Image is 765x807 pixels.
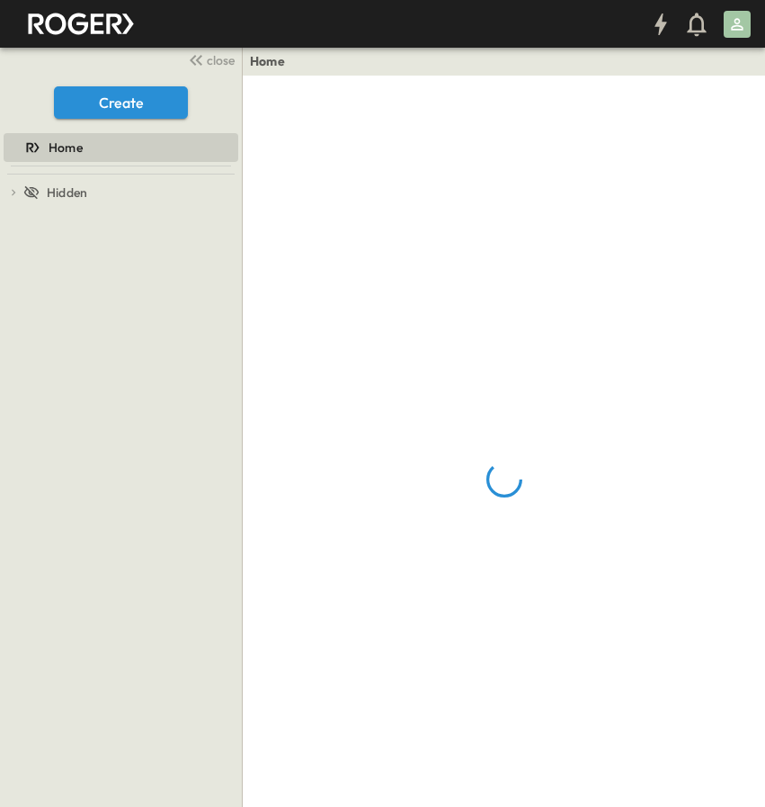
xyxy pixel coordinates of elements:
nav: breadcrumbs [250,52,296,70]
a: Home [4,135,235,160]
a: Home [250,52,285,70]
button: close [181,47,238,72]
span: Hidden [47,184,87,202]
span: Home [49,139,83,157]
button: Create [54,86,188,119]
span: close [207,51,235,69]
